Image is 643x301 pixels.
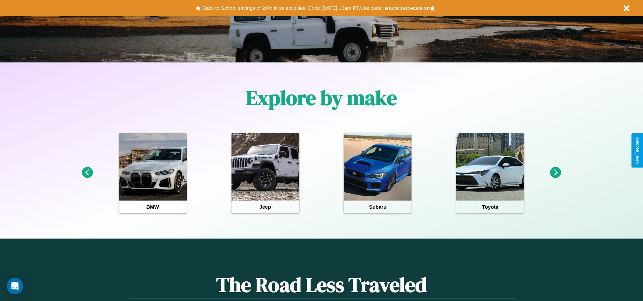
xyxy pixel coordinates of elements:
[201,3,384,13] button: Back to School savings of 20% in select cities! Ends [DATE] 10am PT.Use code:
[456,201,524,213] h4: Toyota
[344,201,411,213] h4: Subaru
[7,278,23,294] div: Open Intercom Messenger
[385,5,430,11] b: BACK2SCHOOL20
[246,84,397,112] h1: Explore by make
[119,201,187,213] h4: BMW
[232,201,299,213] h4: Jeep
[635,137,640,164] div: Give Feedback
[128,271,514,299] h1: The Road Less Traveled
